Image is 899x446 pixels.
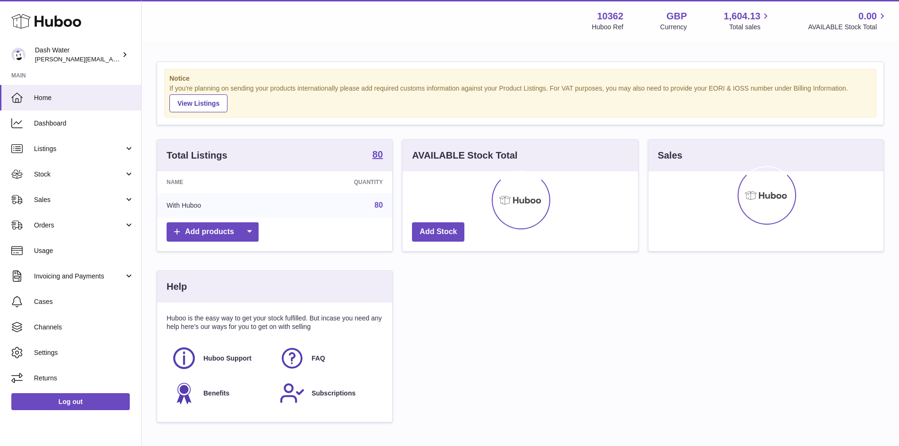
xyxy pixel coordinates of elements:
h3: AVAILABLE Stock Total [412,149,517,162]
span: Returns [34,374,134,383]
span: Home [34,93,134,102]
span: Listings [34,144,124,153]
span: Usage [34,246,134,255]
a: Huboo Support [171,345,270,371]
div: Currency [660,23,687,32]
p: Huboo is the easy way to get your stock fulfilled. But incase you need any help here's our ways f... [167,314,383,332]
th: Name [157,171,281,193]
span: Cases [34,297,134,306]
span: Orders [34,221,124,230]
h3: Total Listings [167,149,227,162]
a: Subscriptions [279,380,378,406]
a: Benefits [171,380,270,406]
span: Dashboard [34,119,134,128]
strong: 10362 [597,10,623,23]
a: 80 [375,201,383,209]
span: AVAILABLE Stock Total [808,23,888,32]
strong: Notice [169,74,871,83]
strong: 80 [372,150,383,159]
a: Add products [167,222,259,242]
strong: GBP [666,10,687,23]
span: Sales [34,195,124,204]
span: 1,604.13 [724,10,761,23]
a: FAQ [279,345,378,371]
a: Log out [11,393,130,410]
a: 80 [372,150,383,161]
span: [PERSON_NAME][EMAIL_ADDRESS][DOMAIN_NAME] [35,55,189,63]
span: Subscriptions [311,389,355,398]
span: 0.00 [858,10,877,23]
span: Stock [34,170,124,179]
a: Add Stock [412,222,464,242]
span: Invoicing and Payments [34,272,124,281]
th: Quantity [281,171,392,193]
a: View Listings [169,94,227,112]
img: james@dash-water.com [11,48,25,62]
h3: Help [167,280,187,293]
span: Channels [34,323,134,332]
td: With Huboo [157,193,281,218]
div: If you're planning on sending your products internationally please add required customs informati... [169,84,871,112]
div: Huboo Ref [592,23,623,32]
div: Dash Water [35,46,120,64]
span: Benefits [203,389,229,398]
span: Settings [34,348,134,357]
a: 1,604.13 Total sales [724,10,772,32]
h3: Sales [658,149,682,162]
span: FAQ [311,354,325,363]
span: Huboo Support [203,354,252,363]
a: 0.00 AVAILABLE Stock Total [808,10,888,32]
span: Total sales [729,23,771,32]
